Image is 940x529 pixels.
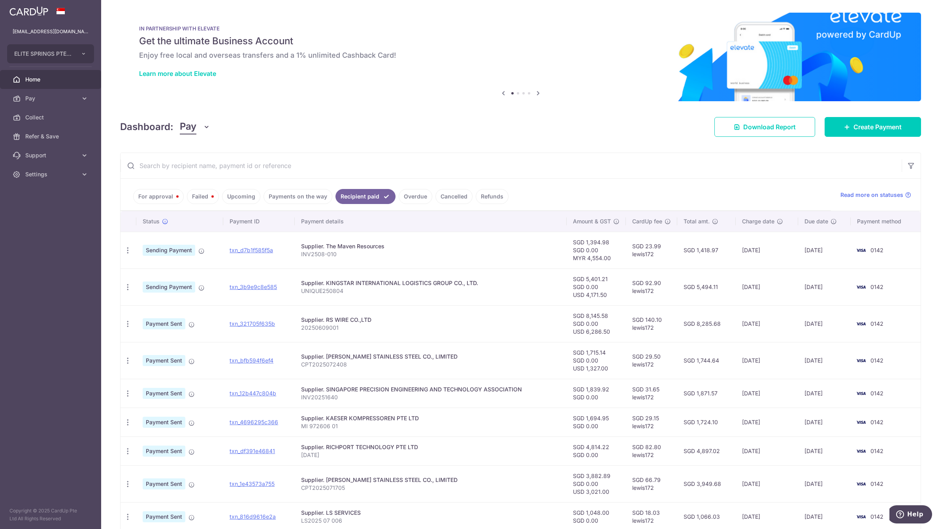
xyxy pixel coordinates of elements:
[301,385,560,393] div: Supplier. SINGAPORE PRECISION ENGINEERING AND TECHNOLOGY ASSOCIATION
[870,320,883,327] span: 0142
[632,217,662,225] span: CardUp fee
[301,279,560,287] div: Supplier. KINGSTAR INTERNATIONAL LOGISTICS GROUP CO., LTD.
[230,320,275,327] a: txn_321705f635b
[230,390,276,397] a: txn_12b447c804b
[180,119,210,134] button: Pay
[743,122,796,132] span: Download Report
[626,305,677,342] td: SGD 140.10 lewis172
[853,356,869,365] img: Bank Card
[626,465,677,502] td: SGD 66.79 lewis172
[798,379,851,408] td: [DATE]
[798,268,851,305] td: [DATE]
[573,217,611,225] span: Amount & GST
[798,342,851,379] td: [DATE]
[736,232,798,268] td: [DATE]
[301,443,560,451] div: Supplier. RICHPORT TECHNOLOGY PTE LTD
[222,189,260,204] a: Upcoming
[230,283,277,290] a: txn_3b9e9c8e585
[230,247,273,253] a: txn_d7b1f585f5a
[714,117,815,137] a: Download Report
[264,189,332,204] a: Payments on the way
[853,512,869,521] img: Bank Card
[626,408,677,436] td: SGD 29.15 lewis172
[853,122,902,132] span: Create Payment
[870,283,883,290] span: 0142
[736,436,798,465] td: [DATE]
[143,217,160,225] span: Status
[230,419,278,425] a: txn_4696295c366
[798,465,851,502] td: [DATE]
[567,379,626,408] td: SGD 1,839.92 SGD 0.00
[139,25,902,32] p: IN PARTNERSHIP WITH ELEVATE
[853,246,869,255] img: Bank Card
[870,480,883,487] span: 0142
[853,319,869,329] img: Bank Card
[736,342,798,379] td: [DATE]
[143,417,185,428] span: Payment Sent
[301,316,560,324] div: Supplier. RS WIRE CO.,LTD
[25,132,77,140] span: Refer & Save
[677,232,736,268] td: SGD 1,418.97
[399,189,432,204] a: Overdue
[736,379,798,408] td: [DATE]
[139,51,902,60] h6: Enjoy free local and overseas transfers and a 1% unlimited Cashback Card!
[435,189,473,204] a: Cancelled
[143,446,185,457] span: Payment Sent
[567,436,626,465] td: SGD 4,814.22 SGD 0.00
[677,408,736,436] td: SGD 1,724.10
[301,509,560,517] div: Supplier. LS SERVICES
[889,505,932,525] iframe: Opens a widget where you can find more information
[677,436,736,465] td: SGD 4,897.02
[853,389,869,398] img: Bank Card
[143,245,195,256] span: Sending Payment
[301,451,560,459] p: [DATE]
[25,151,77,159] span: Support
[798,436,851,465] td: [DATE]
[230,480,275,487] a: txn_1e43573a755
[870,448,883,454] span: 0142
[851,211,921,232] th: Payment method
[13,28,89,36] p: [EMAIL_ADDRESS][DOMAIN_NAME]
[25,94,77,102] span: Pay
[567,305,626,342] td: SGD 8,145.58 SGD 0.00 USD 6,286.50
[301,484,560,492] p: CPT2025071705
[853,282,869,292] img: Bank Card
[139,35,902,47] h5: Get the ultimate Business Account
[870,247,883,253] span: 0142
[798,305,851,342] td: [DATE]
[870,390,883,397] span: 0142
[567,465,626,502] td: SGD 3,882.89 SGD 0.00 USD 3,021.00
[143,318,185,329] span: Payment Sent
[143,388,185,399] span: Payment Sent
[677,379,736,408] td: SGD 1,871.57
[840,191,903,199] span: Read more on statuses
[742,217,774,225] span: Charge date
[567,268,626,305] td: SGD 5,401.21 SGD 0.00 USD 4,171.50
[736,268,798,305] td: [DATE]
[9,6,48,16] img: CardUp
[301,393,560,401] p: INV20251640
[187,189,219,204] a: Failed
[853,446,869,456] img: Bank Card
[301,324,560,332] p: 20250609001
[335,189,396,204] a: Recipient paid
[25,170,77,178] span: Settings
[230,513,276,520] a: txn_816d9616e2a
[626,232,677,268] td: SGD 23.99 lewis172
[143,282,195,293] span: Sending Payment
[143,355,185,366] span: Payment Sent
[7,44,94,63] button: ELITE SPRINGS PTE. LTD.
[840,191,911,199] a: Read more on statuses
[798,232,851,268] td: [DATE]
[626,379,677,408] td: SGD 31.65 lewis172
[677,268,736,305] td: SGD 5,494.11
[295,211,567,232] th: Payment details
[677,342,736,379] td: SGD 1,744.64
[301,250,560,258] p: INV2508-010
[180,119,196,134] span: Pay
[804,217,828,225] span: Due date
[143,478,185,489] span: Payment Sent
[301,517,560,525] p: LS2025 07 006
[567,232,626,268] td: SGD 1,394.98 SGD 0.00 MYR 4,554.00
